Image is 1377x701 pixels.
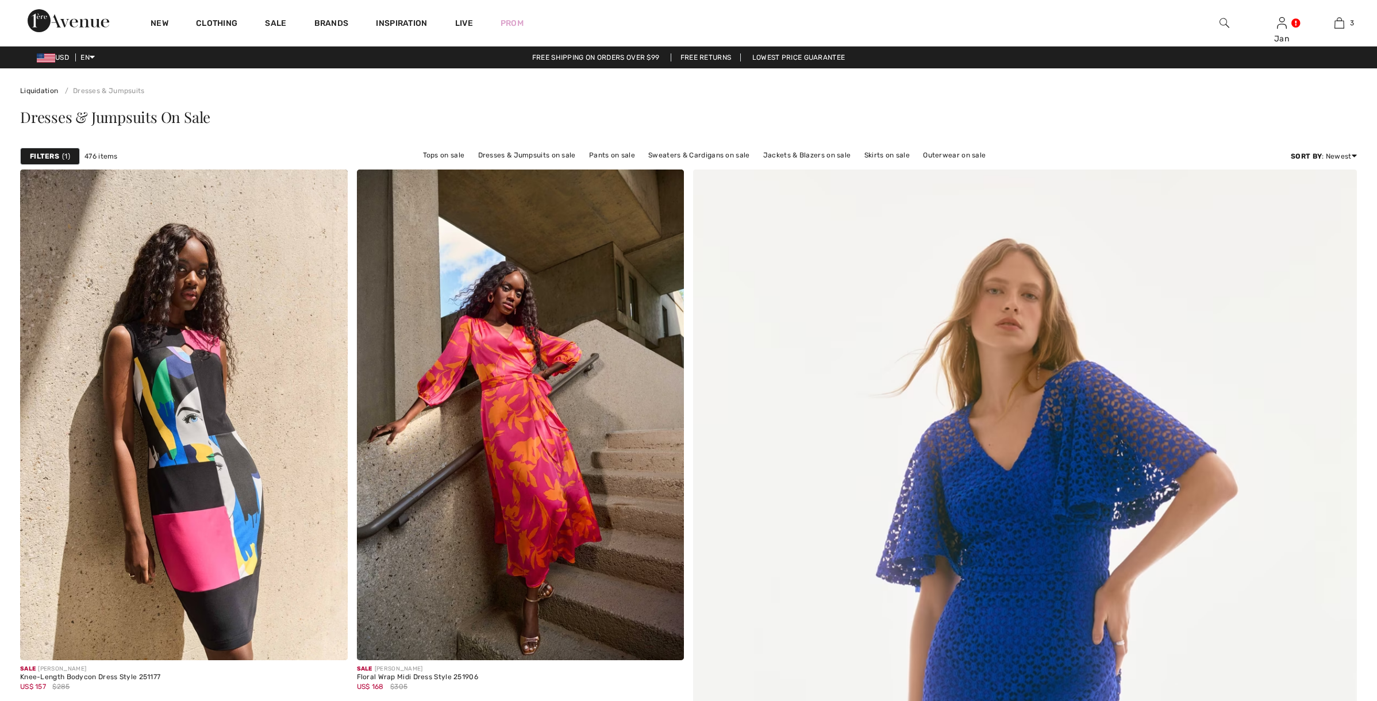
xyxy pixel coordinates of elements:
span: US$ 168 [357,683,384,691]
div: Knee-Length Bodycon Dress Style 251177 [20,673,160,681]
a: Lowest Price Guarantee [743,53,855,61]
span: Sale [20,665,36,672]
span: 1 [62,151,70,161]
a: Sign In [1277,17,1287,28]
a: Pants on sale [583,148,641,163]
a: Free shipping on orders over $99 [523,53,669,61]
a: Sweaters & Cardigans on sale [643,148,755,163]
a: Liquidation [20,87,58,95]
span: Sale [357,665,372,672]
span: Dresses & Jumpsuits On Sale [20,107,210,127]
span: $305 [390,681,407,692]
a: Tops on sale [417,148,471,163]
span: USD [37,53,74,61]
img: US Dollar [37,53,55,63]
a: Brands [314,18,349,30]
span: $285 [52,681,70,692]
a: Skirts on sale [859,148,916,163]
a: Prom [501,17,524,29]
img: Floral Wrap Midi Dress Style 251906. Pink/orange [357,170,684,660]
div: : Newest [1291,151,1357,161]
div: Floral Wrap Midi Dress Style 251906 [357,673,479,681]
img: search the website [1220,16,1229,30]
a: Outerwear on sale [917,148,991,163]
a: Jackets & Blazers on sale [757,148,857,163]
span: 3 [1350,18,1354,28]
a: Dresses & Jumpsuits [60,87,145,95]
span: EN [80,53,95,61]
div: [PERSON_NAME] [357,665,479,673]
strong: Filters [30,151,59,161]
a: Clothing [196,18,237,30]
span: 476 items [84,151,118,161]
a: 3 [1311,16,1367,30]
a: Dresses & Jumpsuits on sale [472,148,582,163]
a: Live [455,17,473,29]
div: [PERSON_NAME] [20,665,160,673]
img: My Bag [1334,16,1344,30]
img: 1ère Avenue [28,9,109,32]
span: Inspiration [376,18,427,30]
img: My Info [1277,16,1287,30]
strong: Sort By [1291,152,1322,160]
a: Sale [265,18,286,30]
div: Jan [1253,33,1310,45]
span: US$ 157 [20,683,46,691]
a: Free Returns [671,53,741,61]
img: Knee-Length Bodycon Dress Style 251177. Vanilla/Multi [20,170,348,660]
a: New [151,18,168,30]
